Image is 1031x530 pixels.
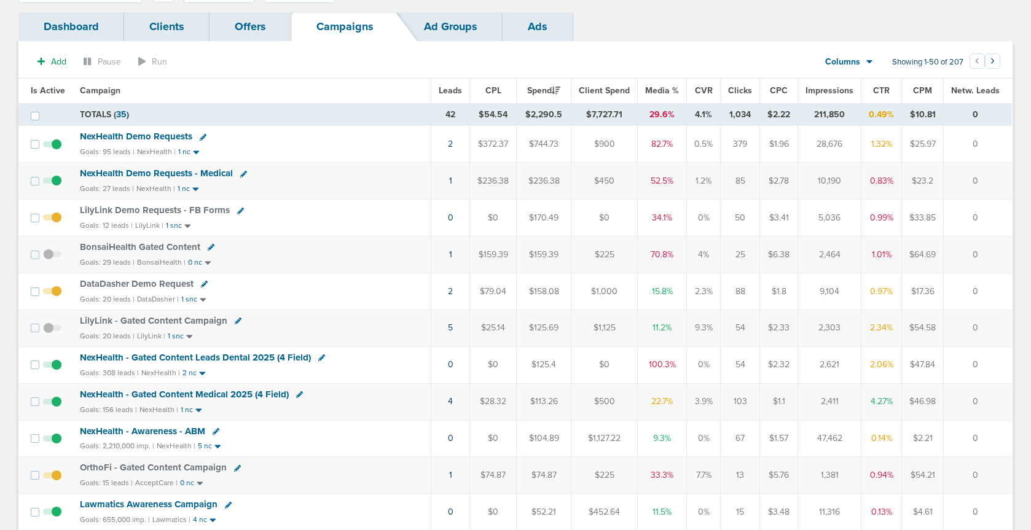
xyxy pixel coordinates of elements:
[448,359,453,370] a: 0
[687,126,721,163] td: 0.5%
[124,12,210,41] a: Clients
[470,126,517,163] td: $372.37
[80,258,135,267] small: Goals: 29 leads |
[439,85,462,96] span: Leads
[861,236,902,273] td: 1.01%
[902,273,944,310] td: $17.36
[721,310,760,346] td: 54
[135,221,163,230] small: LilyLink |
[798,200,861,236] td: 5,036
[638,126,687,163] td: 82.7%
[73,103,431,126] td: TOTALS ( )
[687,236,721,273] td: 4%
[721,200,760,236] td: 50
[798,126,861,163] td: 28,676
[181,405,193,415] small: 1 nc
[51,57,66,67] span: Add
[861,420,902,457] td: 0.14%
[210,12,291,41] a: Offers
[638,103,687,126] td: 29.6%
[798,420,861,457] td: 47,462
[517,103,571,126] td: $2,290.5
[760,346,798,383] td: $2.32
[721,103,760,126] td: 1,034
[80,368,139,378] small: Goals: 308 leads |
[944,163,1013,200] td: 0
[470,200,517,236] td: $0
[571,103,638,126] td: $7,727.71
[152,515,190,524] small: Lawmatics |
[470,383,517,420] td: $28.32
[970,55,1000,70] ul: Pagination
[861,103,902,126] td: 0.49%
[687,310,721,346] td: 9.3%
[638,420,687,457] td: 9.3%
[571,383,638,420] td: $500
[721,126,760,163] td: 379
[760,273,798,310] td: $1.8
[861,163,902,200] td: 0.83%
[861,126,902,163] td: 1.32%
[944,310,1013,346] td: 0
[944,273,1013,310] td: 0
[470,420,517,457] td: $0
[861,346,902,383] td: 2.06%
[944,236,1013,273] td: 0
[806,85,853,96] span: Impressions
[80,462,227,473] span: OrthoFi - Gated Content Campaign
[517,346,571,383] td: $125.4
[760,126,798,163] td: $1.96
[892,57,963,68] span: Showing 1-50 of 207
[760,310,798,346] td: $2.33
[517,126,571,163] td: $744.73
[80,147,135,157] small: Goals: 95 leads |
[861,457,902,494] td: 0.94%
[873,85,890,96] span: CTR
[141,368,180,377] small: NexHealth |
[291,12,399,41] a: Campaigns
[449,249,452,260] a: 1
[517,383,571,420] td: $113.26
[638,383,687,420] td: 22.7%
[687,273,721,310] td: 2.3%
[760,103,798,126] td: $2.22
[695,85,713,96] span: CVR
[638,310,687,346] td: 11.2%
[431,103,470,126] td: 42
[517,310,571,346] td: $125.69
[913,85,932,96] span: CPM
[80,295,135,304] small: Goals: 20 leads |
[448,139,453,149] a: 2
[80,168,233,179] span: NexHealth Demo Requests - Medical
[571,200,638,236] td: $0
[449,176,452,186] a: 1
[571,457,638,494] td: $225
[80,478,133,488] small: Goals: 15 leads |
[31,85,65,96] span: Is Active
[902,200,944,236] td: $33.85
[198,442,212,451] small: 5 nc
[31,53,73,71] button: Add
[944,200,1013,236] td: 0
[448,212,453,223] a: 0
[638,273,687,310] td: 15.8%
[80,405,137,415] small: Goals: 156 leads |
[517,457,571,494] td: $74.87
[902,236,944,273] td: $64.69
[80,241,200,252] span: BonsaiHealth Gated Content
[687,420,721,457] td: 0%
[470,310,517,346] td: $25.14
[571,163,638,200] td: $450
[902,310,944,346] td: $54.58
[80,315,227,326] span: LilyLink - Gated Content Campaign
[728,85,752,96] span: Clicks
[638,163,687,200] td: 52.5%
[902,163,944,200] td: $23.2
[80,499,218,510] span: Lawmatics Awareness Campaign
[571,346,638,383] td: $0
[517,200,571,236] td: $170.49
[902,126,944,163] td: $25.97
[188,258,202,267] small: 0 nc
[193,515,207,524] small: 4 nc
[137,147,176,156] small: NexHealth |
